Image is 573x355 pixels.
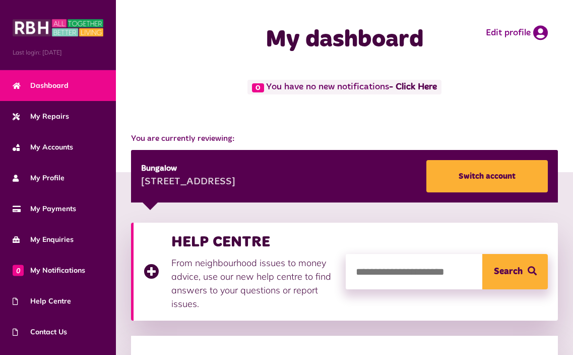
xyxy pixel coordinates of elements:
span: Last login: [DATE] [13,48,103,57]
span: You are currently reviewing: [131,133,558,145]
span: Search [494,254,523,289]
span: Contact Us [13,327,67,337]
span: 0 [13,265,24,276]
span: You have no new notifications [247,80,441,94]
h3: HELP CENTRE [171,233,336,251]
span: My Repairs [13,111,69,122]
span: My Enquiries [13,234,74,245]
span: Dashboard [13,80,69,91]
h1: My dashboard [167,25,521,55]
span: My Profile [13,173,65,183]
span: My Payments [13,204,76,214]
a: - Click Here [389,83,437,92]
span: Help Centre [13,296,71,307]
button: Search [482,254,548,289]
div: [STREET_ADDRESS] [141,175,235,190]
a: Edit profile [486,25,548,40]
a: Switch account [426,160,548,192]
span: My Notifications [13,265,85,276]
span: My Accounts [13,142,73,153]
div: Bungalow [141,163,235,175]
img: MyRBH [13,18,103,38]
span: 0 [252,83,264,92]
p: From neighbourhood issues to money advice, use our new help centre to find answers to your questi... [171,256,336,311]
